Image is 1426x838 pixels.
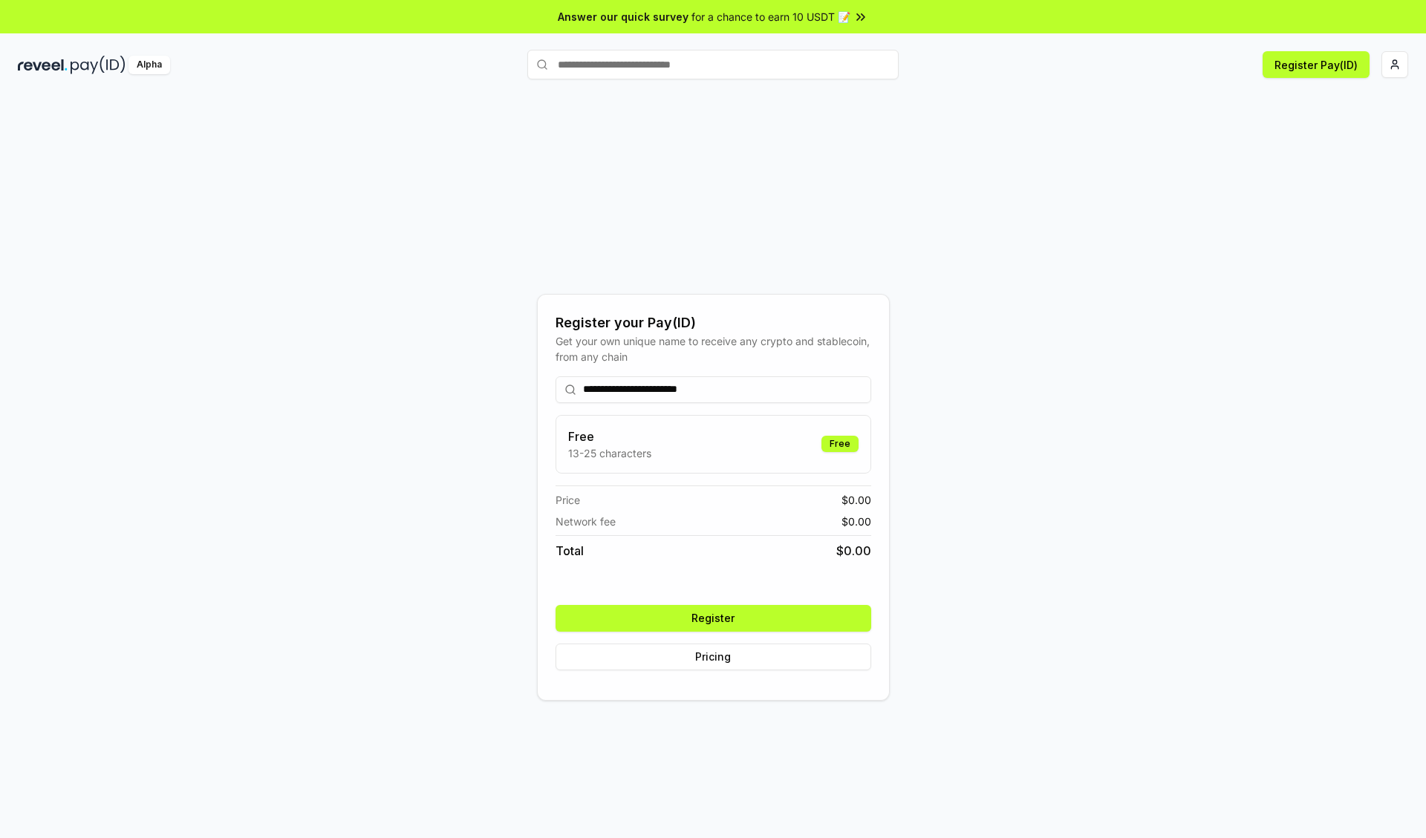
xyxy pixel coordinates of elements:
[556,605,871,632] button: Register
[568,428,651,445] h3: Free
[556,542,584,560] span: Total
[71,56,126,74] img: pay_id
[556,514,616,529] span: Network fee
[18,56,68,74] img: reveel_dark
[1263,51,1370,78] button: Register Pay(ID)
[821,436,859,452] div: Free
[568,445,651,461] p: 13-25 characters
[556,492,580,508] span: Price
[691,9,850,24] span: for a chance to earn 10 USDT 📝
[841,514,871,529] span: $ 0.00
[556,333,871,364] div: Get your own unique name to receive any crypto and stablecoin, from any chain
[556,644,871,670] button: Pricing
[836,542,871,560] span: $ 0.00
[558,9,688,24] span: Answer our quick survey
[841,492,871,508] span: $ 0.00
[128,56,170,74] div: Alpha
[556,312,871,333] div: Register your Pay(ID)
